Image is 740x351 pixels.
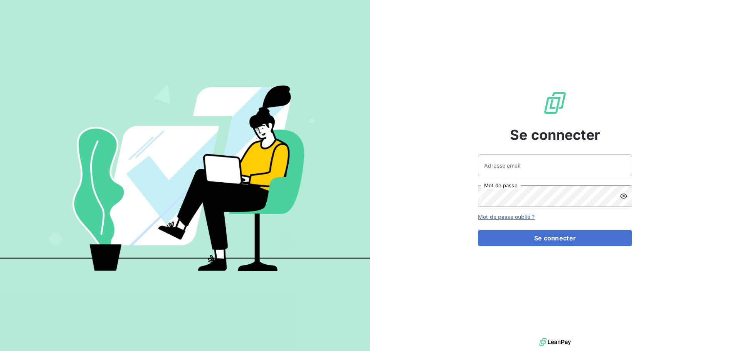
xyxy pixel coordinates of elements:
img: logo [539,336,571,348]
button: Se connecter [478,230,632,246]
span: Se connecter [510,124,600,145]
img: Logo LeanPay [543,91,567,115]
input: placeholder [478,155,632,176]
a: Mot de passe oublié ? [478,213,535,220]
